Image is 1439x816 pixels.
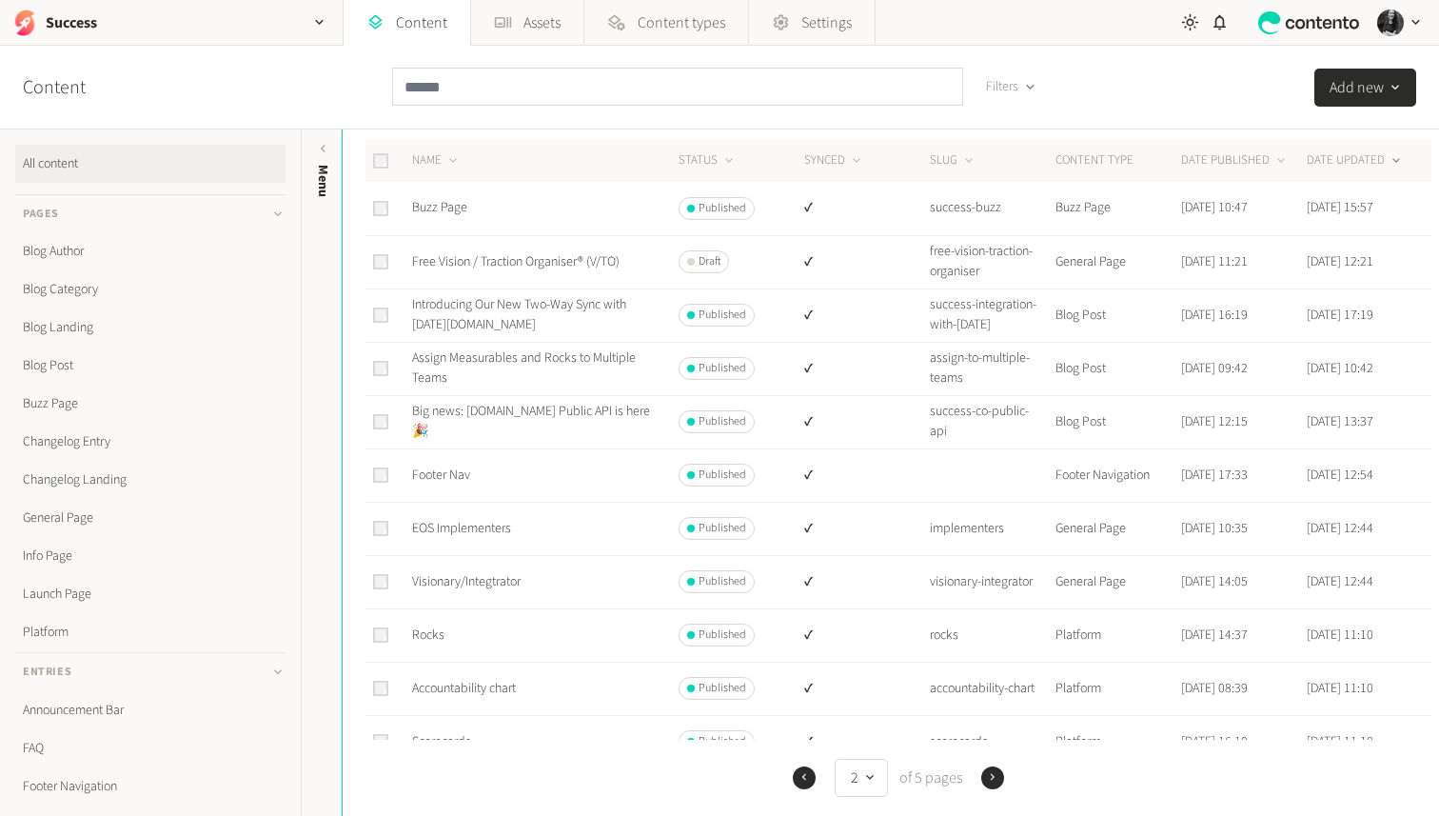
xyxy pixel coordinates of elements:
td: success-integration-with-[DATE] [929,289,1055,342]
a: Blog Post [15,347,286,385]
span: Pages [23,206,59,223]
td: Blog Post [1055,395,1180,448]
td: success-buzz [929,182,1055,235]
td: scorecards [929,715,1055,768]
a: Footer Nav [412,466,470,485]
td: Buzz Page [1055,182,1180,235]
span: Published [699,307,746,324]
th: CONTENT TYPE [1055,140,1180,182]
time: [DATE] 09:42 [1181,359,1248,378]
a: Blog Landing [15,308,286,347]
time: [DATE] 14:37 [1181,626,1248,645]
a: Footer Navigation [15,767,286,806]
time: [DATE] 12:44 [1307,519,1373,538]
button: 2 [835,759,888,797]
time: [DATE] 12:44 [1307,572,1373,591]
td: ✔ [803,235,929,289]
td: success-co-public-api [929,395,1055,448]
time: [DATE] 12:21 [1307,252,1373,271]
time: [DATE] 08:39 [1181,679,1248,698]
a: Launch Page [15,575,286,613]
td: ✔ [803,502,929,555]
button: Add new [1314,69,1416,107]
span: Draft [699,253,720,270]
td: General Page [1055,502,1180,555]
span: Published [699,627,746,644]
a: Changelog Landing [15,461,286,499]
button: STATUS [679,151,737,170]
time: [DATE] 12:15 [1181,412,1248,431]
span: Menu [313,165,333,197]
h2: Content [23,73,129,102]
span: Published [699,520,746,537]
td: ✔ [803,448,929,502]
button: DATE UPDATED [1307,151,1404,170]
a: General Page [15,499,286,537]
td: implementers [929,502,1055,555]
img: Hollie Duncan [1377,10,1404,36]
a: Big news: [DOMAIN_NAME] Public API is here 🎉 [412,402,650,441]
time: [DATE] 17:19 [1307,306,1373,325]
td: ✔ [803,342,929,395]
a: Introducing Our New Two-Way Sync with [DATE][DOMAIN_NAME] [412,295,626,334]
td: ✔ [803,555,929,608]
a: Buzz Page [15,385,286,423]
img: Success [11,10,38,36]
td: Footer Navigation [1055,448,1180,502]
a: FAQ [15,729,286,767]
td: visionary-integrator [929,555,1055,608]
h2: Success [46,11,97,34]
button: DATE PUBLISHED [1181,151,1289,170]
a: All content [15,145,286,183]
td: Platform [1055,608,1180,662]
button: SLUG [930,151,976,170]
span: Filters [986,77,1018,97]
button: Filters [971,68,1052,106]
time: [DATE] 11:10 [1307,732,1373,751]
button: NAME [412,151,461,170]
span: Published [699,733,746,750]
span: Content types [638,11,725,34]
time: [DATE] 10:42 [1307,359,1373,378]
span: Published [699,360,746,377]
time: [DATE] 17:33 [1181,466,1248,485]
td: General Page [1055,235,1180,289]
span: Settings [801,11,852,34]
span: Published [699,413,746,430]
td: General Page [1055,555,1180,608]
td: Blog Post [1055,342,1180,395]
td: Blog Post [1055,289,1180,342]
span: Published [699,573,746,590]
time: [DATE] 16:10 [1181,732,1248,751]
span: Published [699,200,746,217]
time: [DATE] 11:10 [1307,626,1373,645]
span: Published [699,467,746,484]
button: SYNCED [804,151,864,170]
td: free-vision-traction-organiser [929,235,1055,289]
time: [DATE] 15:57 [1307,198,1373,217]
td: ✔ [803,662,929,715]
td: ✔ [803,608,929,662]
span: Published [699,680,746,697]
td: ✔ [803,182,929,235]
time: [DATE] 11:10 [1307,679,1373,698]
a: Rocks [412,626,444,645]
td: ✔ [803,289,929,342]
a: Info Page [15,537,286,575]
span: Entries [23,664,71,681]
span: of 5 pages [896,766,962,789]
td: accountability-chart [929,662,1055,715]
a: EOS Implementers [412,519,511,538]
time: [DATE] 10:35 [1181,519,1248,538]
a: Assign Measurables and Rocks to Multiple Teams [412,348,636,388]
a: Visionary/Integtrator [412,572,521,591]
a: Changelog Entry [15,423,286,461]
td: ✔ [803,715,929,768]
td: Platform [1055,662,1180,715]
a: Scorecards [412,732,471,751]
time: [DATE] 14:05 [1181,572,1248,591]
a: Blog Category [15,270,286,308]
a: Platform [15,613,286,651]
time: [DATE] 12:54 [1307,466,1373,485]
